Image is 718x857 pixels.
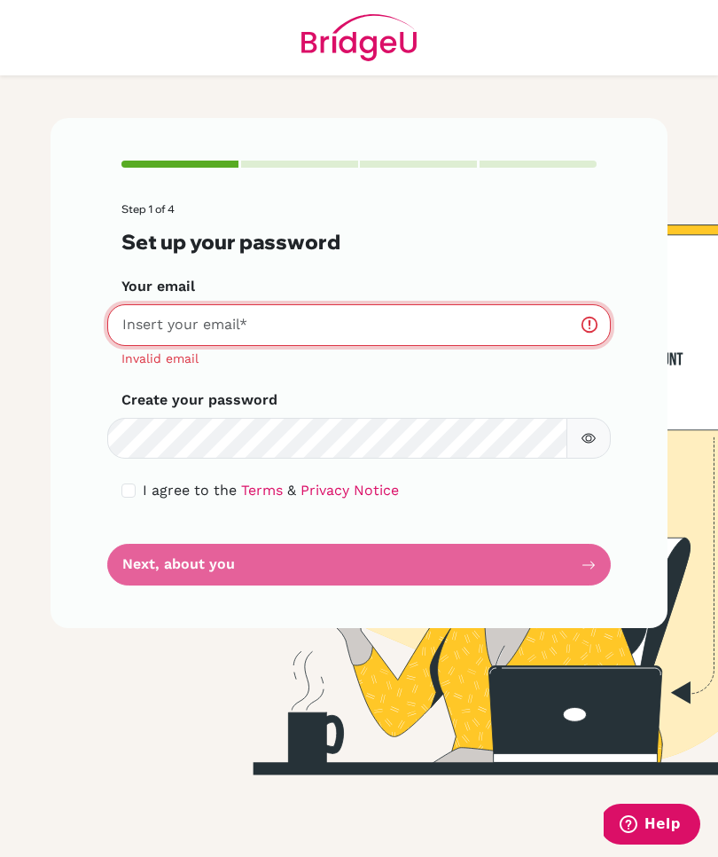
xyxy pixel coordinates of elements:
[287,482,296,499] span: &
[604,804,700,848] iframe: Opens a widget where you can find more information
[121,276,195,297] label: Your email
[143,482,237,499] span: I agree to the
[121,230,597,254] h3: Set up your password
[241,482,283,499] a: Terms
[121,389,277,411] label: Create your password
[107,304,611,346] input: Insert your email*
[300,482,399,499] a: Privacy Notice
[121,202,175,216] span: Step 1 of 4
[121,350,597,368] div: Invalid email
